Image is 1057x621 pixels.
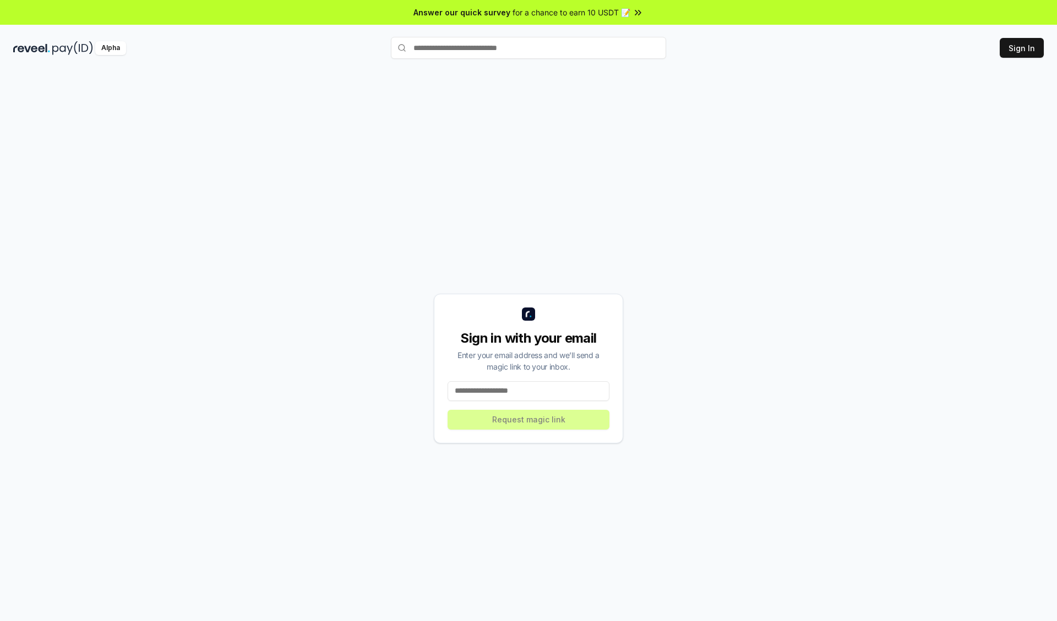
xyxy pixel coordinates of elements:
span: Answer our quick survey [413,7,510,18]
img: reveel_dark [13,41,50,55]
div: Alpha [95,41,126,55]
img: pay_id [52,41,93,55]
button: Sign In [1000,38,1044,58]
span: for a chance to earn 10 USDT 📝 [513,7,630,18]
div: Enter your email address and we’ll send a magic link to your inbox. [448,349,609,372]
div: Sign in with your email [448,329,609,347]
img: logo_small [522,307,535,321]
